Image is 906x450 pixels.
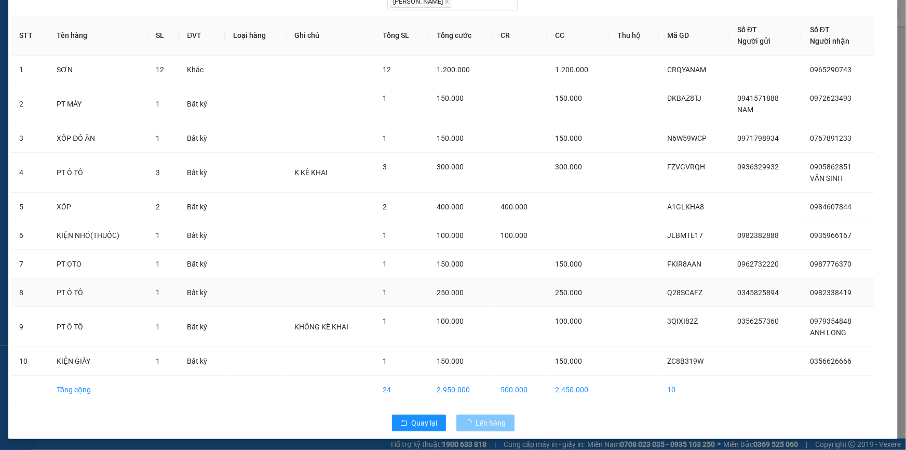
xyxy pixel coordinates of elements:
[179,347,225,376] td: Bất kỳ
[555,65,588,74] span: 1.200.000
[737,94,779,102] span: 0941571888
[737,37,770,45] span: Người gửi
[374,16,428,56] th: Tổng SL
[659,376,729,404] td: 10
[810,174,843,182] span: VĂN SINH
[737,134,779,142] span: 0971798934
[48,221,147,250] td: KIỆN NHỎ(THUỐC)
[465,419,476,427] span: loading
[11,56,48,84] td: 1
[555,260,582,268] span: 150.000
[501,231,528,240] span: 100.000
[476,417,506,429] span: Lên hàng
[810,288,851,297] span: 0982338419
[179,56,225,84] td: Khác
[179,279,225,307] td: Bất kỳ
[179,153,225,193] td: Bất kỳ
[667,317,698,325] span: 3QIXI82Z
[437,94,464,102] span: 150.000
[48,250,147,279] td: PT OTO
[737,163,779,171] span: 0936329932
[48,347,147,376] td: KIỆN GIẤY
[383,288,387,297] span: 1
[383,203,387,211] span: 2
[667,260,701,268] span: FKIR8AAN
[156,203,160,211] span: 2
[156,288,160,297] span: 1
[547,16,609,56] th: CC
[555,357,582,365] span: 150.000
[179,84,225,124] td: Bất kỳ
[501,203,528,211] span: 400.000
[555,163,582,171] span: 300.000
[179,221,225,250] td: Bất kỳ
[555,134,582,142] span: 150.000
[383,65,391,74] span: 12
[737,25,757,34] span: Số ĐT
[810,357,851,365] span: 0356626666
[555,317,582,325] span: 100.000
[11,221,48,250] td: 6
[11,279,48,307] td: 8
[156,231,160,240] span: 1
[555,288,582,297] span: 250.000
[156,65,164,74] span: 12
[493,376,547,404] td: 500.000
[667,203,704,211] span: A1GLKHA8
[11,307,48,347] td: 9
[139,8,251,25] b: [DOMAIN_NAME]
[428,16,493,56] th: Tổng cước
[810,25,830,34] span: Số ĐT
[383,260,387,268] span: 1
[147,16,179,56] th: SL
[412,417,438,429] span: Quay lại
[810,94,851,102] span: 0972623493
[437,317,464,325] span: 100.000
[11,193,48,221] td: 5
[810,134,851,142] span: 0767891233
[437,134,464,142] span: 150.000
[156,100,160,108] span: 1
[48,56,147,84] td: SƠN
[156,260,160,268] span: 1
[48,193,147,221] td: XỐP
[48,84,147,124] td: PT MÁY
[810,37,849,45] span: Người nhận
[810,65,851,74] span: 0965290743
[225,16,287,56] th: Loại hàng
[437,288,464,297] span: 250.000
[659,16,729,56] th: Mã GD
[11,347,48,376] td: 10
[737,105,753,114] span: NAM
[11,124,48,153] td: 3
[667,134,707,142] span: N6W59WCP
[493,16,547,56] th: CR
[737,288,779,297] span: 0345825894
[810,163,851,171] span: 0905862851
[383,317,387,325] span: 1
[737,260,779,268] span: 0962732220
[287,16,375,56] th: Ghi chú
[11,250,48,279] td: 7
[667,163,705,171] span: FZVGVRQH
[437,65,470,74] span: 1.200.000
[810,260,851,268] span: 0987776370
[383,94,387,102] span: 1
[810,328,846,337] span: ANH LONG
[179,193,225,221] td: Bất kỳ
[48,16,147,56] th: Tên hàng
[42,8,93,71] b: Nhà xe Thiên Trung
[667,357,704,365] span: ZC8B319W
[179,250,225,279] td: Bất kỳ
[156,134,160,142] span: 1
[383,357,387,365] span: 1
[456,415,515,431] button: Lên hàng
[48,153,147,193] td: PT Ô TÔ
[437,163,464,171] span: 300.000
[55,74,251,140] h2: VP Nhận: VP Buôn Ma Thuột
[547,376,609,404] td: 2.450.000
[11,16,48,56] th: STT
[667,94,701,102] span: DKBAZ8TJ
[392,415,446,431] button: rollbackQuay lại
[383,163,387,171] span: 3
